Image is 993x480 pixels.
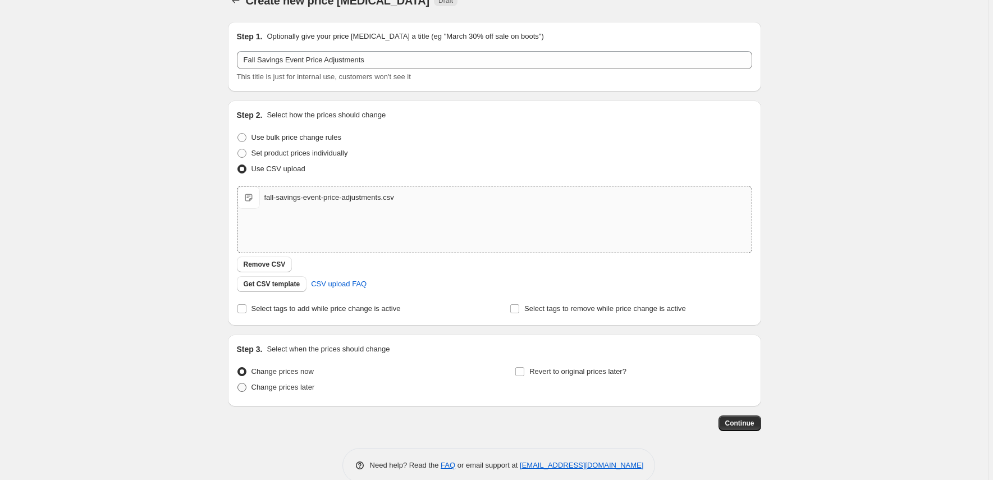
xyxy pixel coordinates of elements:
[237,276,307,292] button: Get CSV template
[251,367,314,376] span: Change prices now
[237,51,752,69] input: 30% off holiday sale
[251,304,401,313] span: Select tags to add while price change is active
[524,304,686,313] span: Select tags to remove while price change is active
[267,31,543,42] p: Optionally give your price [MEDICAL_DATA] a title (eg "March 30% off sale on boots")
[237,109,263,121] h2: Step 2.
[237,257,292,272] button: Remove CSV
[529,367,626,376] span: Revert to original prices later?
[725,419,754,428] span: Continue
[311,278,367,290] span: CSV upload FAQ
[455,461,520,469] span: or email support at
[244,260,286,269] span: Remove CSV
[520,461,643,469] a: [EMAIL_ADDRESS][DOMAIN_NAME]
[251,383,315,391] span: Change prices later
[370,461,441,469] span: Need help? Read the
[251,149,348,157] span: Set product prices individually
[719,415,761,431] button: Continue
[237,31,263,42] h2: Step 1.
[251,133,341,141] span: Use bulk price change rules
[264,192,394,203] div: fall-savings-event-price-adjustments.csv
[237,72,411,81] span: This title is just for internal use, customers won't see it
[267,109,386,121] p: Select how the prices should change
[267,344,390,355] p: Select when the prices should change
[304,275,373,293] a: CSV upload FAQ
[441,461,455,469] a: FAQ
[244,280,300,289] span: Get CSV template
[251,164,305,173] span: Use CSV upload
[237,344,263,355] h2: Step 3.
